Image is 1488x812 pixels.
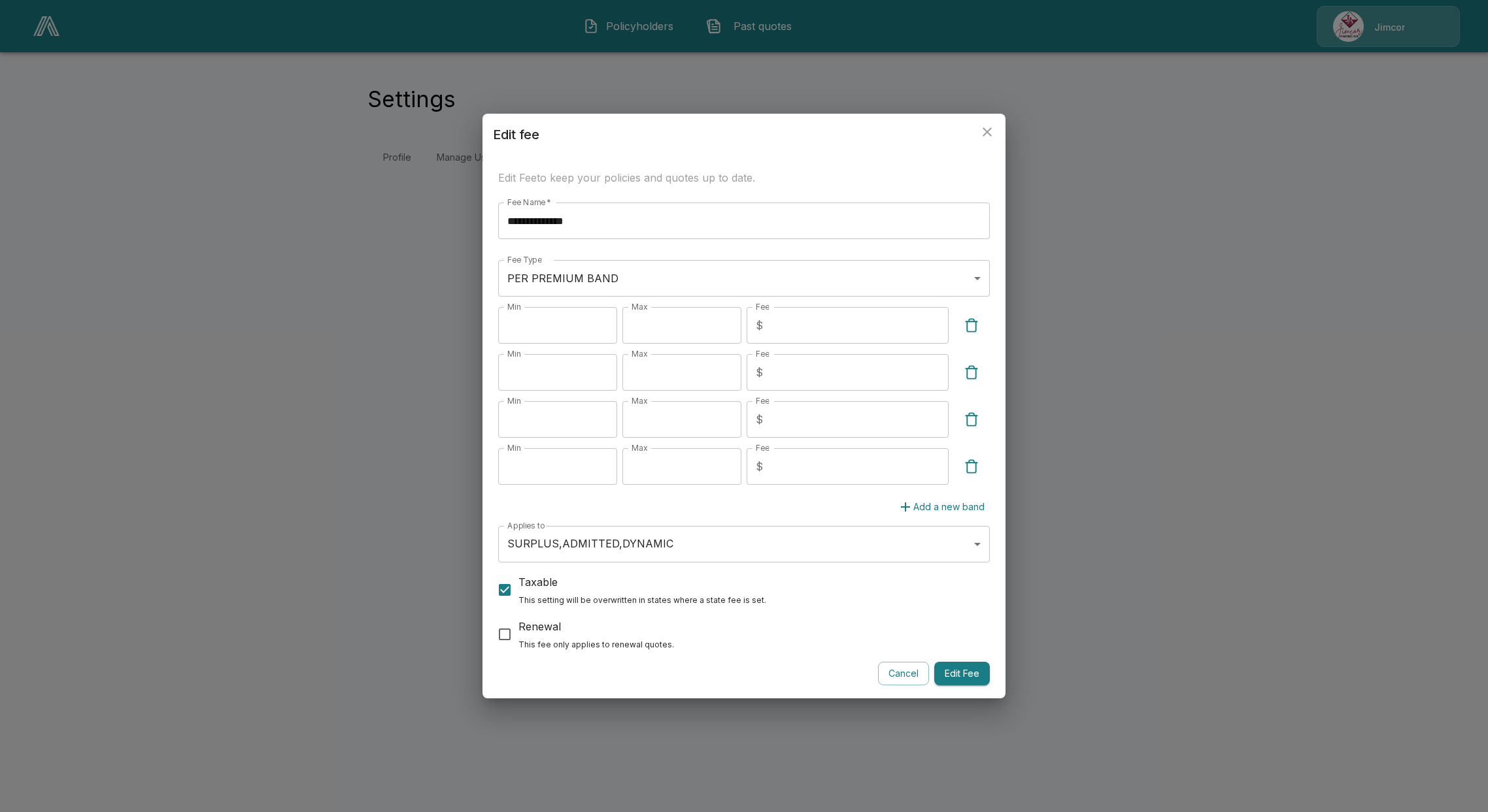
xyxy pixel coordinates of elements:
h6: Taxable [518,573,766,591]
img: Delete [964,412,979,427]
label: Fee [756,348,769,359]
label: Fee [756,395,769,406]
button: close [974,119,1000,145]
label: Min [507,442,521,453]
button: Edit Fee [934,662,990,686]
div: SURPLUS , ADMITTED , DYNAMIC [498,526,990,562]
span: This setting will be overwritten in states where a state fee is set. [518,595,766,605]
label: Max [632,301,648,312]
label: Max [632,442,648,453]
button: Cancel [878,662,929,686]
img: Delete [964,365,979,380]
img: Delete [964,459,979,474]
p: $ [756,459,763,474]
label: Min [507,395,521,406]
label: Min [507,348,521,359]
label: Max [632,348,648,359]
p: $ [756,365,763,380]
h2: Edit fee [482,114,1006,155]
label: Fee [756,301,769,312]
label: Fee Name [507,197,551,208]
label: Max [632,395,648,406]
span: This fee only applies to renewal quotes. [518,640,674,649]
button: Add a new band [892,495,990,519]
h6: Renewal [518,617,674,636]
h6: Edit Fee to keep your policies and quotes up to date. [498,169,990,187]
p: $ [756,412,763,427]
label: Min [507,301,521,312]
label: Fee [756,442,769,453]
label: Fee Type [507,254,542,265]
div: PER PREMIUM BAND [498,260,990,297]
img: Delete [964,317,979,333]
label: Applies to [507,520,545,531]
p: $ [756,317,763,333]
